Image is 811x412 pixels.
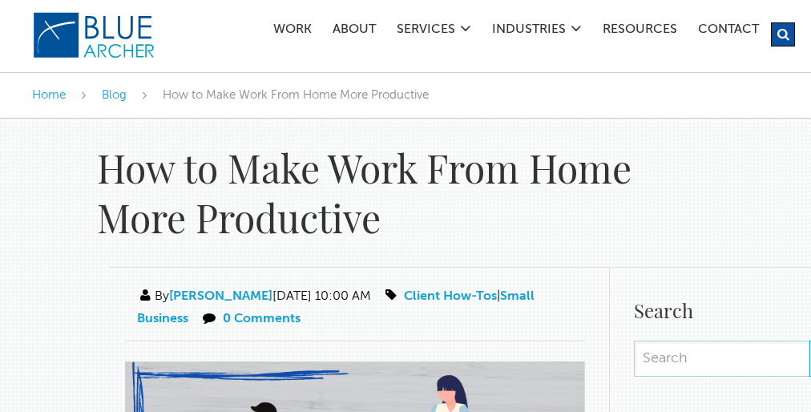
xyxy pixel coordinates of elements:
[32,89,66,101] a: Home
[137,290,535,325] span: |
[223,313,301,325] a: 0 Comments
[137,290,371,303] span: By [DATE] 10:00 AM
[634,341,809,377] input: Search
[169,290,272,303] a: [PERSON_NAME]
[97,143,714,243] h1: How to Make Work From Home More Productive
[32,11,156,59] img: Blue Archer Logo
[272,23,313,40] a: Work
[102,89,127,101] a: Blog
[491,23,567,40] a: Industries
[697,23,760,40] a: Contact
[602,23,678,40] a: Resources
[396,23,456,40] a: SERVICES
[163,89,429,101] span: How to Make Work From Home More Productive
[137,290,535,325] a: Small Business
[404,290,497,303] a: Client How-Tos
[332,23,377,40] a: ABOUT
